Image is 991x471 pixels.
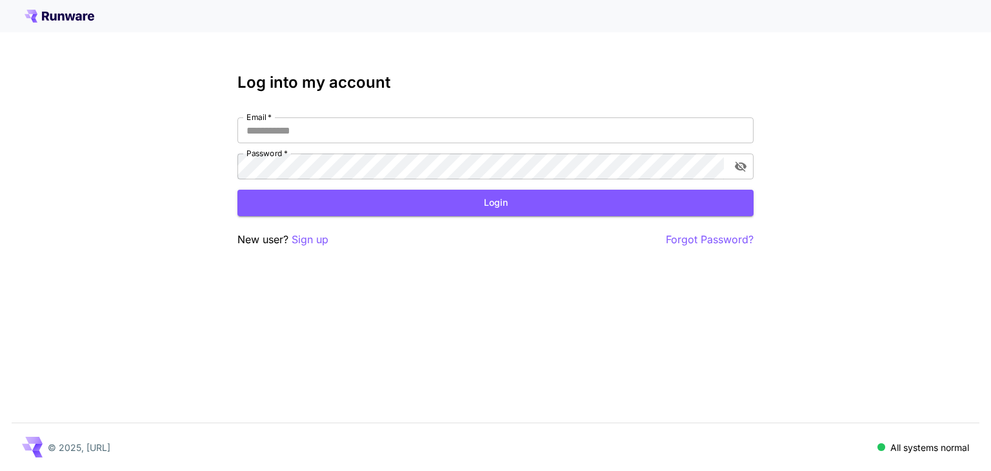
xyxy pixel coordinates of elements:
[246,112,272,123] label: Email
[237,190,754,216] button: Login
[246,148,288,159] label: Password
[666,232,754,248] button: Forgot Password?
[237,232,328,248] p: New user?
[237,74,754,92] h3: Log into my account
[890,441,969,454] p: All systems normal
[729,155,752,178] button: toggle password visibility
[48,441,110,454] p: © 2025, [URL]
[292,232,328,248] button: Sign up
